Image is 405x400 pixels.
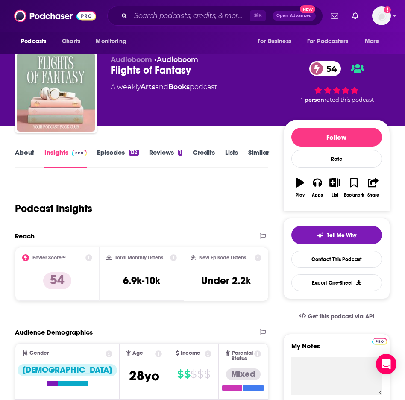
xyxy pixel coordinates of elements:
[291,150,382,168] div: Rate
[32,255,66,261] h2: Power Score™
[307,35,348,47] span: For Podcasters
[62,35,80,47] span: Charts
[129,368,159,384] span: 28 yo
[332,193,338,198] div: List
[372,6,391,25] button: Show profile menu
[90,33,137,50] button: open menu
[15,328,93,336] h2: Audience Demographics
[97,148,138,168] a: Episodes132
[372,338,387,345] img: Podchaser Pro
[291,251,382,268] a: Contact This Podcast
[15,202,92,215] h1: Podcast Insights
[18,364,117,376] div: [DEMOGRAPHIC_DATA]
[129,150,138,156] div: 132
[149,148,182,168] a: Reviews1
[292,306,381,327] a: Get this podcast via API
[359,33,390,50] button: open menu
[123,274,160,287] h3: 6.9k-10k
[349,9,362,23] a: Show notifications dropdown
[204,368,210,381] span: $
[14,8,96,24] img: Podchaser - Follow, Share and Rate Podcasts
[296,193,305,198] div: Play
[193,148,215,168] a: Credits
[15,33,57,50] button: open menu
[258,35,291,47] span: For Business
[154,56,198,64] span: •
[177,368,183,381] span: $
[372,337,387,345] a: Pro website
[309,172,326,203] button: Apps
[115,255,163,261] h2: Total Monthly Listens
[291,172,309,203] button: Play
[365,35,379,47] span: More
[384,6,391,13] svg: Add a profile image
[17,53,95,132] img: Flights of Fantasy
[327,9,342,23] a: Show notifications dropdown
[291,274,382,291] button: Export One-Sheet
[317,232,323,239] img: tell me why sparkle
[201,274,251,287] h3: Under 2.2k
[15,148,34,168] a: About
[181,350,200,356] span: Income
[15,232,35,240] h2: Reach
[111,82,217,92] div: A weekly podcast
[43,272,71,289] p: 54
[29,350,49,356] span: Gender
[111,56,152,64] span: Audioboom
[324,97,374,103] span: rated this podcast
[191,368,197,381] span: $
[309,61,341,76] a: 54
[376,354,396,374] div: Open Intercom Messenger
[178,150,182,156] div: 1
[155,83,168,91] span: and
[197,368,203,381] span: $
[132,350,143,356] span: Age
[318,61,341,76] span: 54
[141,83,155,91] a: Arts
[226,368,261,380] div: Mixed
[232,350,253,362] span: Parental Status
[21,35,46,47] span: Podcasts
[96,35,126,47] span: Monitoring
[312,193,323,198] div: Apps
[372,6,391,25] img: User Profile
[302,33,361,50] button: open menu
[157,56,198,64] a: Audioboom
[343,172,364,203] button: Bookmark
[300,5,315,13] span: New
[283,56,390,109] div: 54 1 personrated this podcast
[252,33,302,50] button: open menu
[344,193,364,198] div: Bookmark
[107,6,323,26] div: Search podcasts, credits, & more...
[273,11,316,21] button: Open AdvancedNew
[276,14,312,18] span: Open Advanced
[131,9,250,23] input: Search podcasts, credits, & more...
[56,33,85,50] a: Charts
[72,150,87,156] img: Podchaser Pro
[308,313,374,320] span: Get this podcast via API
[326,172,343,203] button: List
[248,148,269,168] a: Similar
[291,128,382,147] button: Follow
[301,97,324,103] span: 1 person
[225,148,238,168] a: Lists
[44,148,87,168] a: InsightsPodchaser Pro
[291,342,382,357] label: My Notes
[364,172,382,203] button: Share
[367,193,379,198] div: Share
[168,83,190,91] a: Books
[291,226,382,244] button: tell me why sparkleTell Me Why
[250,10,266,21] span: ⌘ K
[327,232,356,239] span: Tell Me Why
[184,368,190,381] span: $
[199,255,246,261] h2: New Episode Listens
[372,6,391,25] span: Logged in as rowan.sullivan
